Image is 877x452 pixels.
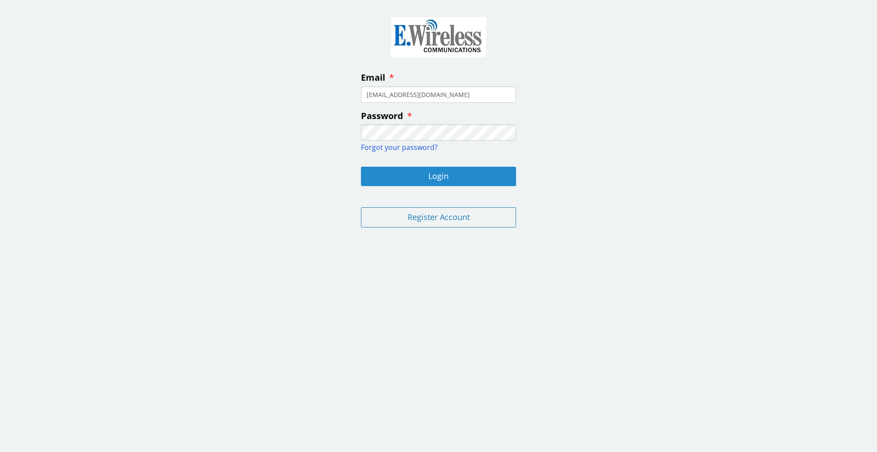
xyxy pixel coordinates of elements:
button: Register Account [361,207,516,228]
button: Login [361,167,516,186]
input: enter your email address [361,86,516,103]
span: Email [361,71,385,83]
a: Forgot your password? [361,142,438,152]
span: Password [361,110,403,122]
